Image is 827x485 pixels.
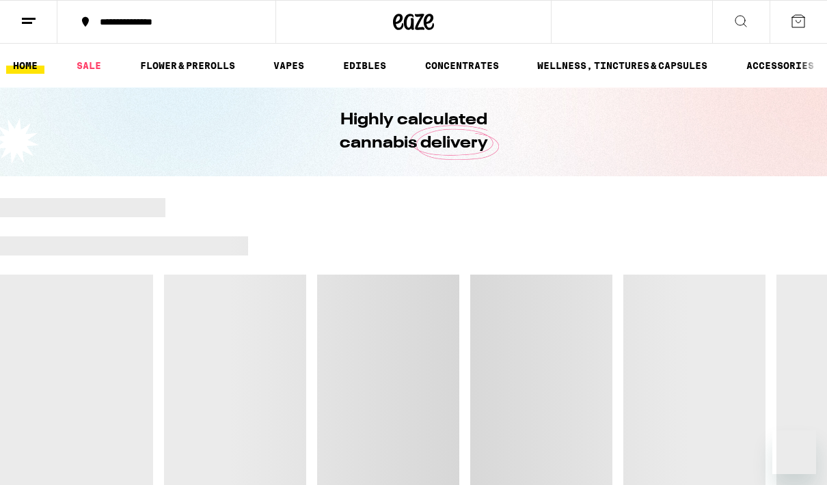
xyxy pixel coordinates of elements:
h1: Highly calculated cannabis delivery [301,109,526,155]
a: SALE [70,57,108,74]
a: ACCESSORIES [740,57,821,74]
a: HOME [6,57,44,74]
a: EDIBLES [336,57,393,74]
iframe: Button to launch messaging window [772,430,816,474]
a: WELLNESS, TINCTURES & CAPSULES [530,57,714,74]
a: CONCENTRATES [418,57,506,74]
a: VAPES [267,57,311,74]
a: FLOWER & PREROLLS [133,57,242,74]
